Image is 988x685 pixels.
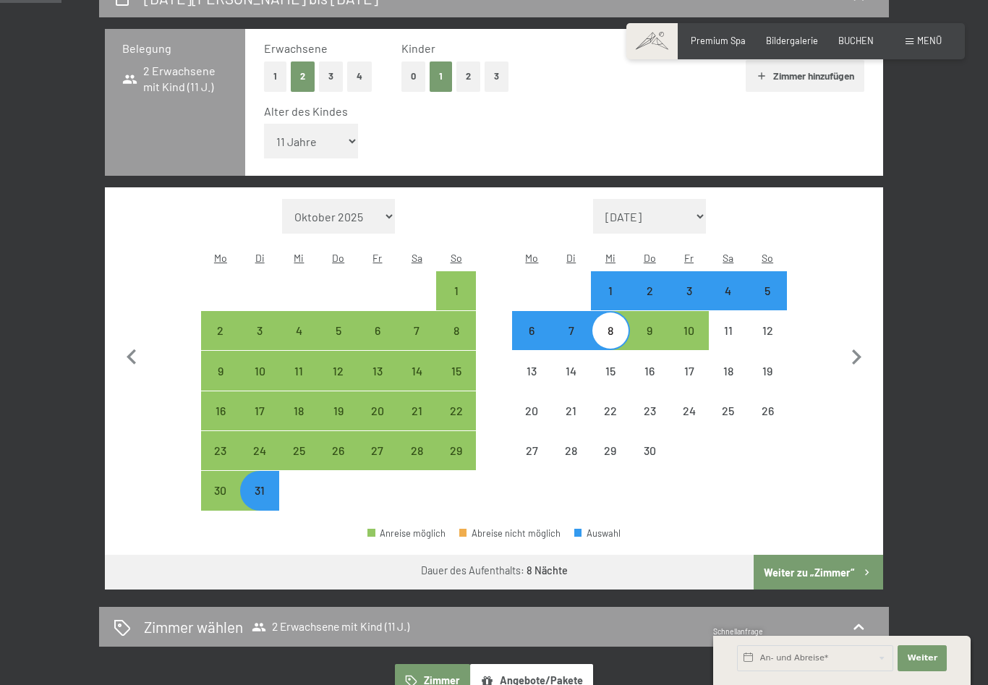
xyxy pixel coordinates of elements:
div: 26 [320,445,357,481]
div: Anreise nicht möglich [709,391,748,430]
div: 16 [631,365,668,401]
div: Sun Apr 19 2026 [748,351,787,390]
div: Sat Mar 28 2026 [397,431,436,470]
div: Anreise nicht möglich [748,351,787,390]
abbr: Freitag [684,252,694,264]
div: Thu Apr 30 2026 [630,431,669,470]
div: Anreise möglich [279,311,318,350]
div: Wed Apr 15 2026 [591,351,630,390]
div: Sun Mar 08 2026 [436,311,475,350]
div: Sun Apr 05 2026 [748,271,787,310]
div: Sun Mar 01 2026 [436,271,475,310]
div: Mon Mar 02 2026 [201,311,240,350]
div: 23 [203,445,239,481]
div: 18 [281,405,317,441]
div: Auswahl [574,529,621,538]
div: 28 [399,445,435,481]
div: Anreise nicht möglich [709,311,748,350]
div: 22 [592,405,629,441]
h2: Zimmer wählen [144,616,243,637]
div: 30 [203,485,239,521]
div: Anreise möglich [397,311,436,350]
div: Anreise möglich [279,431,318,470]
div: Wed Apr 08 2026 [591,311,630,350]
abbr: Mittwoch [294,252,304,264]
div: 10 [670,325,707,361]
div: Sat Apr 04 2026 [709,271,748,310]
div: 19 [320,405,357,441]
div: Anreise möglich [201,311,240,350]
div: Anreise nicht möglich [709,351,748,390]
div: 24 [242,445,278,481]
div: Anreise nicht möglich [748,391,787,430]
div: 20 [514,405,550,441]
div: Anreise nicht möglich [591,431,630,470]
div: Fri Apr 17 2026 [669,351,708,390]
div: Thu Apr 23 2026 [630,391,669,430]
div: Abreise nicht möglich [459,529,561,538]
div: 12 [749,325,785,361]
button: 1 [264,61,286,91]
abbr: Donnerstag [332,252,344,264]
div: Anreise nicht möglich [591,391,630,430]
h3: Belegung [122,41,228,56]
button: 4 [347,61,372,91]
div: Anreise möglich [319,311,358,350]
div: Anreise möglich [591,311,630,350]
div: Fri Mar 27 2026 [358,431,397,470]
span: 2 Erwachsene mit Kind (11 J.) [122,63,228,95]
div: 27 [514,445,550,481]
div: Wed Mar 11 2026 [279,351,318,390]
div: Anreise möglich [358,311,397,350]
div: Anreise nicht möglich [552,431,591,470]
a: BUCHEN [838,35,874,46]
div: Sat Apr 18 2026 [709,351,748,390]
div: Sun Mar 22 2026 [436,391,475,430]
div: Anreise möglich [436,351,475,390]
div: Tue Apr 21 2026 [552,391,591,430]
div: 10 [242,365,278,401]
button: Nächster Monat [841,199,872,511]
button: 2 [291,61,315,91]
div: 13 [514,365,550,401]
abbr: Sonntag [451,252,462,264]
div: 9 [203,365,239,401]
div: Anreise möglich [201,471,240,510]
div: Anreise nicht möglich [630,351,669,390]
div: 17 [242,405,278,441]
div: 27 [359,445,396,481]
div: Anreise möglich [669,271,708,310]
div: Anreise möglich [279,351,318,390]
div: 15 [592,365,629,401]
div: 13 [359,365,396,401]
div: Mon Mar 23 2026 [201,431,240,470]
div: Anreise möglich [397,351,436,390]
div: 1 [438,285,474,321]
abbr: Samstag [723,252,733,264]
div: Fri Apr 03 2026 [669,271,708,310]
div: Anreise möglich [436,271,475,310]
div: 7 [399,325,435,361]
div: Thu Apr 02 2026 [630,271,669,310]
div: Thu Apr 09 2026 [630,311,669,350]
div: Anreise möglich [240,311,279,350]
div: Fri Apr 10 2026 [669,311,708,350]
a: Bildergalerie [766,35,818,46]
div: 4 [281,325,317,361]
abbr: Mittwoch [605,252,616,264]
div: Fri Mar 20 2026 [358,391,397,430]
div: 14 [553,365,589,401]
div: Anreise nicht möglich [552,351,591,390]
button: Zimmer hinzufügen [746,60,864,92]
div: Tue Apr 14 2026 [552,351,591,390]
div: 11 [281,365,317,401]
div: Sat Apr 25 2026 [709,391,748,430]
div: Anreise nicht möglich [512,431,551,470]
div: Mon Mar 16 2026 [201,391,240,430]
div: Sun Apr 26 2026 [748,391,787,430]
div: Anreise möglich [240,471,279,510]
div: Anreise möglich [436,391,475,430]
div: 26 [749,405,785,441]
